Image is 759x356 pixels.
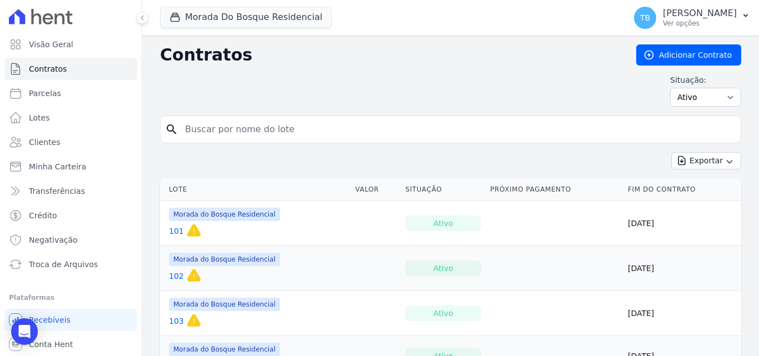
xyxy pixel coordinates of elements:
i: search [165,123,178,136]
a: 103 [169,315,184,327]
td: [DATE] [623,291,741,336]
a: 101 [169,225,184,237]
th: Fim do Contrato [623,178,741,201]
span: Morada do Bosque Residencial [169,253,280,266]
span: Crédito [29,210,57,221]
td: [DATE] [623,246,741,291]
span: Morada do Bosque Residencial [169,208,280,221]
span: Conta Hent [29,339,73,350]
a: Conta Hent [4,333,137,355]
div: Ativo [405,305,481,321]
a: 102 [169,270,184,282]
a: Transferências [4,180,137,202]
a: Negativação [4,229,137,251]
th: Situação [401,178,486,201]
a: Recebíveis [4,309,137,331]
span: Transferências [29,185,85,197]
div: Ativo [405,260,481,276]
span: Lotes [29,112,50,123]
a: Adicionar Contrato [636,44,741,66]
button: TB [PERSON_NAME] Ver opções [625,2,759,33]
div: Ativo [405,215,481,231]
h2: Contratos [160,45,618,65]
a: Crédito [4,204,137,227]
span: Recebíveis [29,314,71,325]
a: Minha Carteira [4,156,137,178]
span: Morada do Bosque Residencial [169,298,280,311]
a: Parcelas [4,82,137,104]
div: Plataformas [9,291,133,304]
p: Ver opções [663,19,737,28]
button: Morada Do Bosque Residencial [160,7,332,28]
a: Troca de Arquivos [4,253,137,275]
span: Contratos [29,63,67,74]
span: Clientes [29,137,60,148]
th: Lote [160,178,351,201]
a: Clientes [4,131,137,153]
label: Situação: [670,74,741,86]
span: Negativação [29,234,78,245]
p: [PERSON_NAME] [663,8,737,19]
div: Open Intercom Messenger [11,318,38,345]
th: Próximo Pagamento [486,178,623,201]
a: Visão Geral [4,33,137,56]
button: Exportar [671,152,741,169]
td: [DATE] [623,201,741,246]
span: Minha Carteira [29,161,86,172]
span: Morada do Bosque Residencial [169,343,280,356]
a: Lotes [4,107,137,129]
span: Parcelas [29,88,61,99]
input: Buscar por nome do lote [178,118,736,141]
span: Troca de Arquivos [29,259,98,270]
span: Visão Geral [29,39,73,50]
span: TB [640,14,650,22]
a: Contratos [4,58,137,80]
th: Valor [351,178,401,201]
